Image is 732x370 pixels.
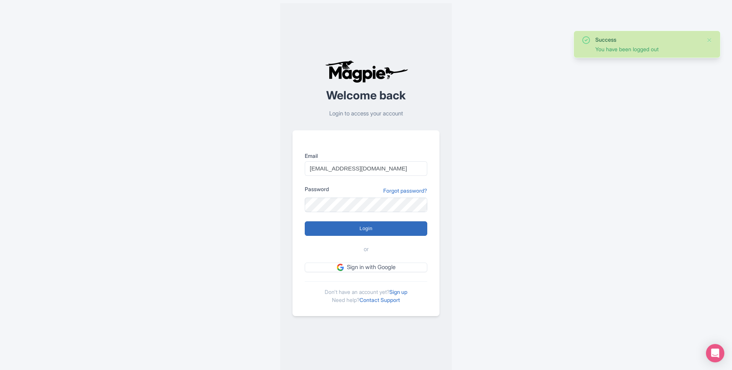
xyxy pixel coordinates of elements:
[305,185,329,193] label: Password
[383,187,427,195] a: Forgot password?
[595,45,700,53] div: You have been logged out
[337,264,344,271] img: google.svg
[305,281,427,304] div: Don't have an account yet? Need help?
[305,152,427,160] label: Email
[305,161,427,176] input: you@example.com
[323,60,409,83] img: logo-ab69f6fb50320c5b225c76a69d11143b.png
[292,109,440,118] p: Login to access your account
[359,297,400,303] a: Contact Support
[706,36,712,45] button: Close
[389,289,407,295] a: Sign up
[595,36,700,44] div: Success
[364,245,369,254] span: or
[305,221,427,236] input: Login
[706,344,724,362] div: Open Intercom Messenger
[292,89,440,102] h2: Welcome back
[305,263,427,272] a: Sign in with Google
